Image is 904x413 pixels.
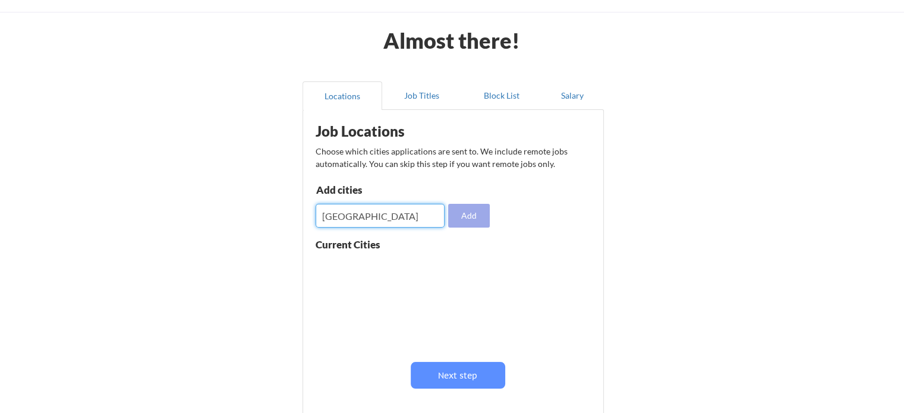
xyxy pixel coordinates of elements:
[316,185,439,195] div: Add cities
[316,145,589,170] div: Choose which cities applications are sent to. We include remote jobs automatically. You can skip ...
[316,239,406,250] div: Current Cities
[316,204,445,228] input: Type here...
[462,81,541,110] button: Block List
[541,81,604,110] button: Salary
[411,362,505,389] button: Next step
[382,81,462,110] button: Job Titles
[303,81,382,110] button: Locations
[448,204,490,228] button: Add
[368,30,534,51] div: Almost there!
[316,124,465,138] div: Job Locations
